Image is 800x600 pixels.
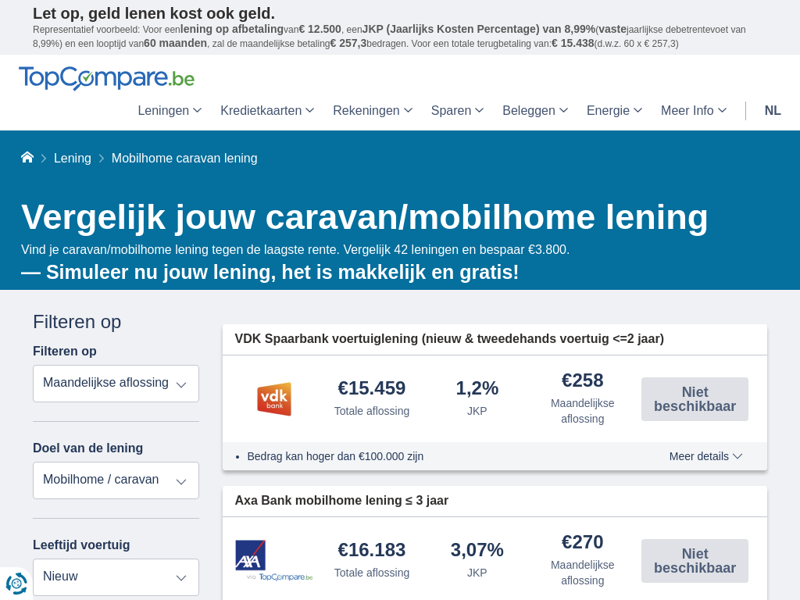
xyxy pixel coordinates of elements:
[21,152,34,165] a: Home
[33,441,143,455] label: Doel van de lening
[21,241,767,286] div: Vind je caravan/mobilhome lening tegen de laagste rente. Vergelijk 42 leningen en bespaar €3.800.
[144,37,207,49] span: 60 maanden
[562,371,603,392] div: €258
[646,385,744,413] span: Niet beschikbaar
[536,557,629,588] div: Maandelijkse aflossing
[362,23,596,35] span: JKP (Jaarlijks Kosten Percentage) van 8,99%
[670,451,743,462] span: Meer details
[641,539,748,583] button: Niet beschikbaar
[536,395,629,427] div: Maandelijkse aflossing
[54,152,91,165] a: Lening
[298,23,341,35] span: € 12.500
[334,565,410,580] div: Totale aflossing
[652,91,736,130] a: Meer Info
[33,538,130,552] label: Leeftijd voertuig
[467,403,487,419] div: JKP
[598,23,627,35] span: vaste
[467,565,487,580] div: JKP
[755,91,791,130] a: nl
[562,533,603,554] div: €270
[330,37,366,49] span: € 257,3
[338,541,406,562] div: €16.183
[128,91,211,130] a: Leningen
[456,379,499,400] div: 1,2%
[33,309,199,335] div: Filteren op
[493,91,577,130] a: Beleggen
[112,152,258,165] span: Mobilhome caravan lening
[451,541,504,562] div: 3,07%
[334,403,410,419] div: Totale aflossing
[646,547,744,575] span: Niet beschikbaar
[552,37,595,49] span: € 15.438
[21,261,520,283] b: — Simuleer nu jouw lening, het is makkelijk en gratis!
[323,91,421,130] a: Rekeningen
[641,377,748,421] button: Niet beschikbaar
[33,345,97,359] label: Filteren op
[19,66,195,91] img: TopCompare
[577,91,652,130] a: Energie
[248,448,636,464] li: Bedrag kan hoger dan €100.000 zijn
[33,23,767,51] p: Representatief voorbeeld: Voor een van , een ( jaarlijkse debetrentevoet van 8,99%) en een loopti...
[658,450,755,462] button: Meer details
[235,330,664,348] span: VDK Spaarbank voertuiglening (nieuw & tweedehands voertuig <=2 jaar)
[235,540,313,581] img: product.pl.alt Axa Bank
[235,492,449,510] span: Axa Bank mobilhome lening ≤ 3 jaar
[235,380,313,419] img: product.pl.alt VDK bank
[33,4,767,23] p: Let op, geld lenen kost ook geld.
[21,193,767,241] h1: Vergelijk jouw caravan/mobilhome lening
[211,91,323,130] a: Kredietkaarten
[180,23,284,35] span: lening op afbetaling
[338,379,406,400] div: €15.459
[422,91,494,130] a: Sparen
